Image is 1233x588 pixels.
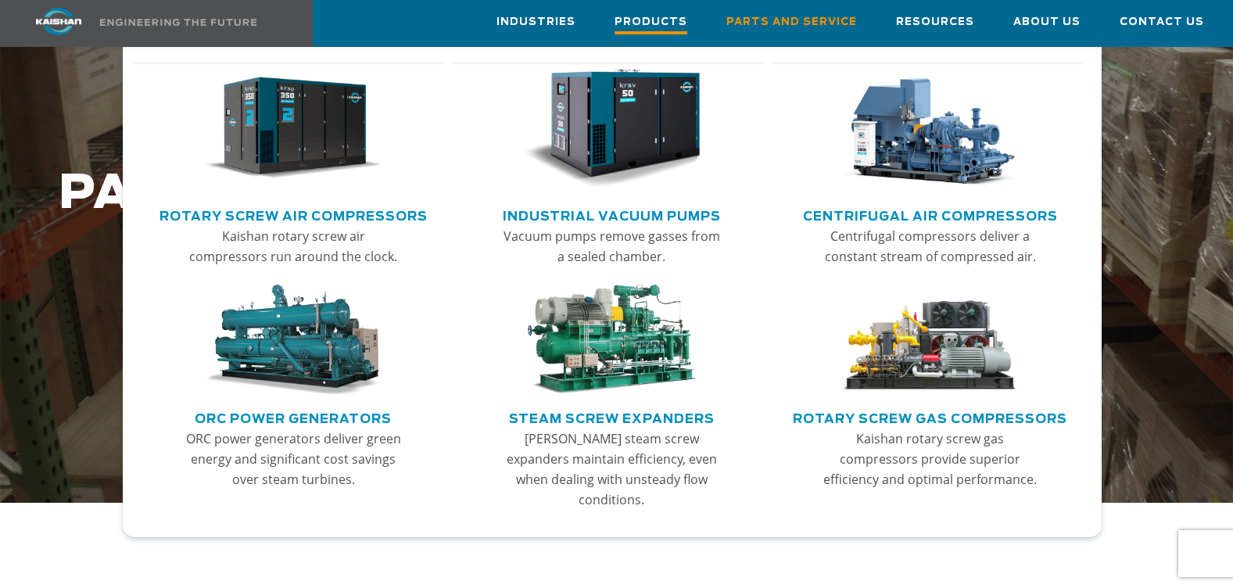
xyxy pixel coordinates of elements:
[896,1,974,43] a: Resources
[509,405,715,428] a: Steam Screw Expanders
[726,13,857,31] span: Parts and Service
[726,1,857,43] a: Parts and Service
[500,226,723,267] p: Vacuum pumps remove gasses from a sealed chamber.
[500,428,723,510] p: [PERSON_NAME] steam screw expanders maintain efficiency, even when dealing with unsteady flow con...
[523,285,701,396] img: thumb-Steam-Screw-Expanders
[1013,13,1081,31] span: About Us
[496,13,575,31] span: Industries
[160,203,428,226] a: Rotary Screw Air Compressors
[204,285,382,396] img: thumb-ORC-Power-Generators
[615,13,687,34] span: Products
[819,226,1041,267] p: Centrifugal compressors deliver a constant stream of compressed air.
[1120,13,1204,31] span: Contact Us
[819,428,1041,489] p: Kaishan rotary screw gas compressors provide superior efficiency and optimal performance.
[59,168,985,220] h1: PARTS AND SERVICE
[841,285,1020,396] img: thumb-Rotary-Screw-Gas-Compressors
[523,69,701,188] img: thumb-Industrial-Vacuum-Pumps
[195,405,392,428] a: ORC Power Generators
[1013,1,1081,43] a: About Us
[793,405,1067,428] a: Rotary Screw Gas Compressors
[503,203,721,226] a: Industrial Vacuum Pumps
[100,19,256,26] img: Engineering the future
[496,1,575,43] a: Industries
[182,226,405,267] p: Kaishan rotary screw air compressors run around the clock.
[615,1,687,46] a: Products
[1120,1,1204,43] a: Contact Us
[803,203,1058,226] a: Centrifugal Air Compressors
[841,69,1020,188] img: thumb-Centrifugal-Air-Compressors
[204,69,382,188] img: thumb-Rotary-Screw-Air-Compressors
[182,428,405,489] p: ORC power generators deliver green energy and significant cost savings over steam turbines.
[896,13,974,31] span: Resources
